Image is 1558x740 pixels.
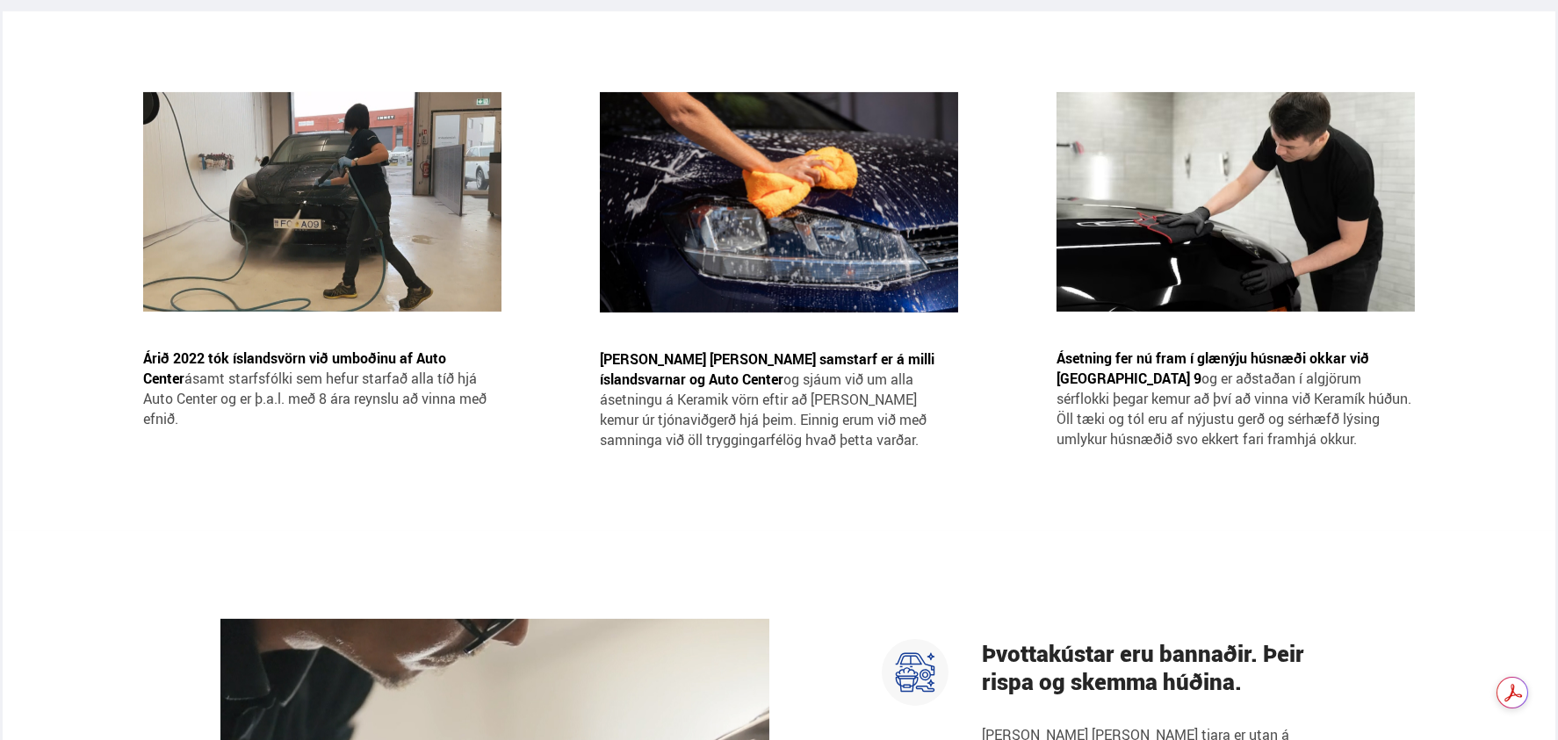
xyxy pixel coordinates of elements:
[1057,348,1411,449] span: og er aðstaðan í algjörum sérflokki þegar kemur að því að vinna við Keramík húðun. Öll tæki og tó...
[982,639,1337,695] h4: Þvottakústar eru bannaðir. Þeir rispa og skemma húðina.
[1194,369,1201,388] strong: 9
[600,349,934,449] span: og sjáum við um alla ásetningu á Keramik vörn eftir að [PERSON_NAME] kemur úr tjónaviðgerð hjá þe...
[600,349,934,389] strong: [PERSON_NAME] [PERSON_NAME] samstarf er á milli íslandsvarnar og Auto Center
[1057,348,1369,388] strong: Ásetning fer nú fram í glænýju húsnæði okkar við [GEOGRAPHIC_DATA]
[1057,92,1415,312] img: K1mr1wNXcHbhMZDw.jpg
[143,348,487,428] span: ásamt starfsfólki sem hefur starfað alla tíð hjá Auto Center og er þ.a.l. með 8 ára reynslu að vi...
[895,652,935,693] img: XSjptbJ7F43-A7T4.svg
[600,92,958,313] img: cjUXTCNUOSds2RRb.png
[143,92,501,312] img: -Lten2wy159gIpjG.jpg
[143,348,446,388] strong: Árið 2022 tók íslandsvörn við umboðinu af Auto Center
